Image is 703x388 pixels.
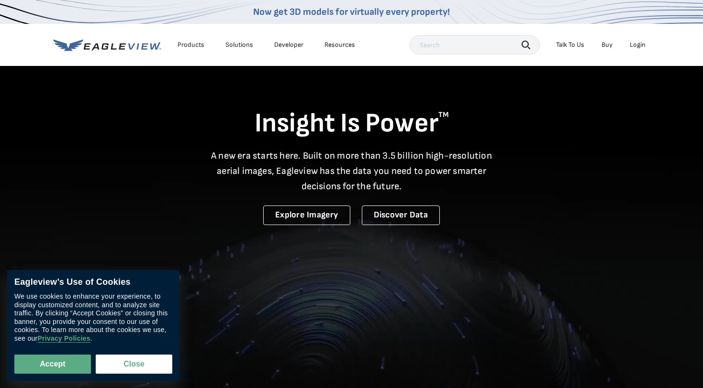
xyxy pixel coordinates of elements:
[225,41,253,49] div: Solutions
[630,41,646,49] div: Login
[362,205,440,225] a: Discover Data
[205,148,498,194] p: A new era starts here. Built on more than 3.5 billion high-resolution aerial images, Eagleview ha...
[602,41,613,49] a: Buy
[53,107,650,140] h1: Insight Is Power
[14,277,172,288] div: Eagleview’s Use of Cookies
[14,292,172,343] div: We use cookies to enhance your experience, to display customized content, and to analyze site tra...
[324,41,355,49] div: Resources
[263,205,350,225] a: Explore Imagery
[410,35,540,54] input: Search
[253,6,450,18] a: Now get 3D models for virtually every property!
[438,110,449,119] sup: TM
[96,355,172,374] button: Close
[274,41,303,49] a: Developer
[556,41,584,49] div: Talk To Us
[14,355,91,374] button: Accept
[178,41,204,49] div: Products
[37,334,90,343] a: Privacy Policies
